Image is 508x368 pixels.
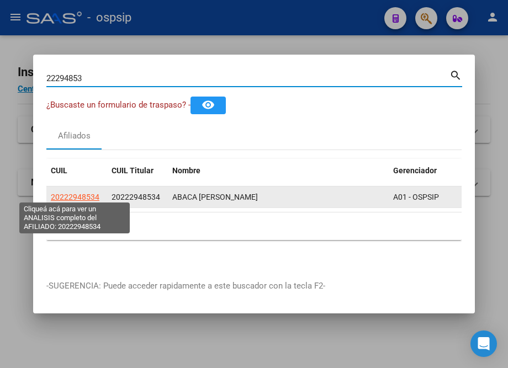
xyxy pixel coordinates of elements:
p: -SUGERENCIA: Puede acceder rapidamente a este buscador con la tecla F2- [46,280,462,292]
div: Open Intercom Messenger [470,330,497,357]
span: CUIL Titular [112,166,154,175]
span: Gerenciador [393,166,437,175]
span: 20222948534 [112,193,160,201]
span: A01 - OSPSIP [393,193,439,201]
datatable-header-cell: Nombre [168,159,389,183]
span: 20222948534 [51,193,99,201]
div: Afiliados [58,130,91,142]
span: ¿Buscaste un formulario de traspaso? - [46,100,190,110]
mat-icon: search [449,68,462,81]
span: CUIL [51,166,67,175]
div: 1 total [46,212,462,240]
span: Nombre [172,166,200,175]
datatable-header-cell: CUIL [46,159,107,183]
datatable-header-cell: Gerenciador [389,159,466,183]
mat-icon: remove_red_eye [202,98,215,111]
div: ABACA [PERSON_NAME] [172,191,384,204]
datatable-header-cell: CUIL Titular [107,159,168,183]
